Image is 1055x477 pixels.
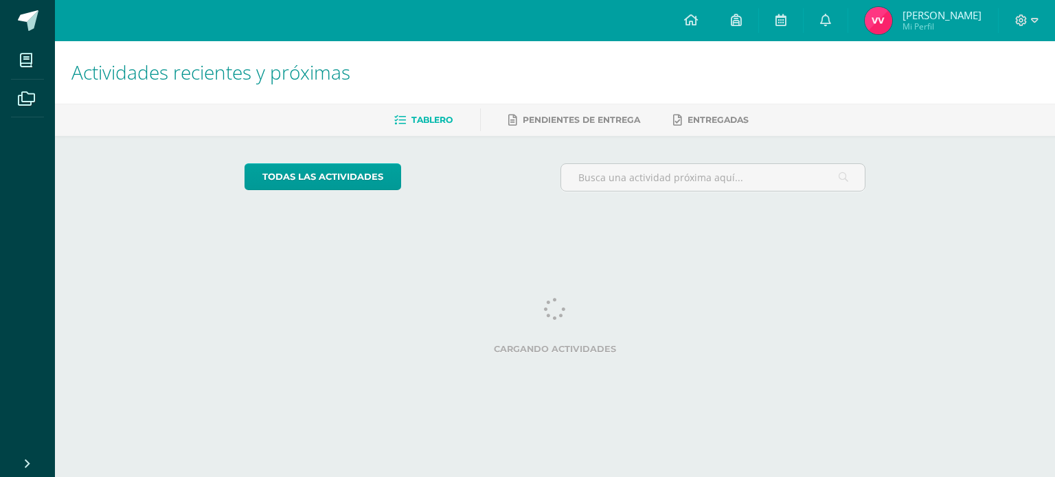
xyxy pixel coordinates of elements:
[523,115,640,125] span: Pendientes de entrega
[903,21,982,32] span: Mi Perfil
[71,59,350,85] span: Actividades recientes y próximas
[245,163,401,190] a: todas las Actividades
[561,164,865,191] input: Busca una actividad próxima aquí...
[411,115,453,125] span: Tablero
[673,109,749,131] a: Entregadas
[903,8,982,22] span: [PERSON_NAME]
[865,7,892,34] img: a20e2ad5630fb3893a434f1186c62516.png
[394,109,453,131] a: Tablero
[508,109,640,131] a: Pendientes de entrega
[688,115,749,125] span: Entregadas
[245,344,866,354] label: Cargando actividades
